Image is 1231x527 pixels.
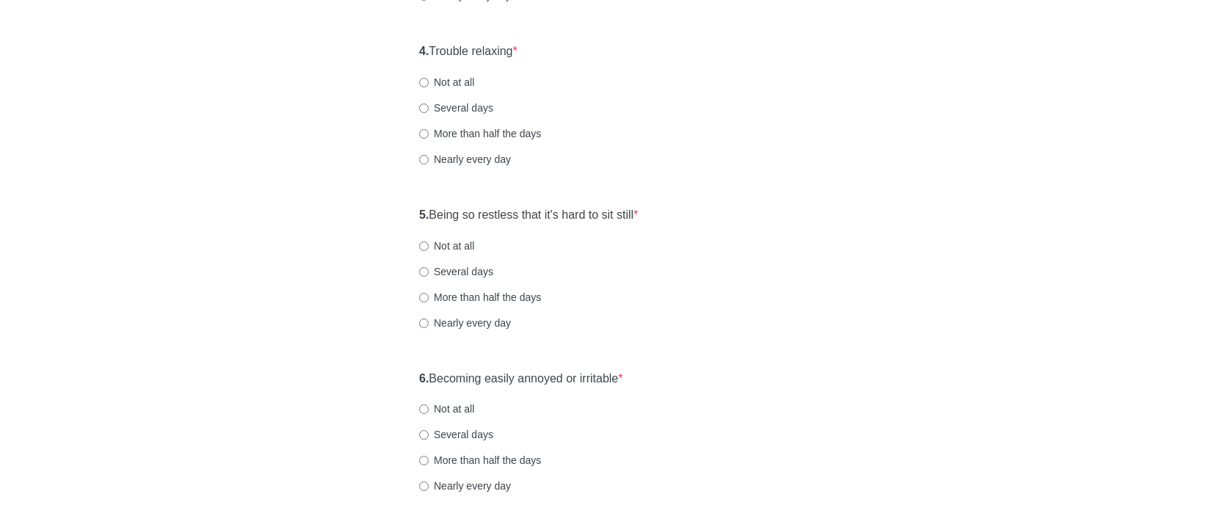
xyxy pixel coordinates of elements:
label: Becoming easily annoyed or irritable [419,371,623,388]
label: Not at all [419,239,474,253]
input: Not at all [419,404,429,414]
label: Trouble relaxing [419,43,518,60]
input: Several days [419,103,429,113]
label: More than half the days [419,126,541,141]
input: Not at all [419,241,429,251]
input: Not at all [419,78,429,87]
label: Nearly every day [419,152,511,167]
label: Several days [419,427,493,442]
input: More than half the days [419,129,429,139]
label: Several days [419,101,493,115]
strong: 4. [419,45,429,57]
input: More than half the days [419,456,429,465]
input: Nearly every day [419,155,429,164]
label: Several days [419,264,493,279]
label: Nearly every day [419,316,511,330]
label: Being so restless that it's hard to sit still [419,207,638,224]
label: More than half the days [419,290,541,305]
input: Nearly every day [419,319,429,328]
label: Not at all [419,401,474,416]
strong: 5. [419,208,429,221]
input: Nearly every day [419,481,429,491]
label: More than half the days [419,453,541,468]
strong: 6. [419,372,429,385]
input: Several days [419,430,429,440]
input: More than half the days [419,293,429,302]
label: Not at all [419,75,474,90]
label: Nearly every day [419,479,511,493]
input: Several days [419,267,429,277]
